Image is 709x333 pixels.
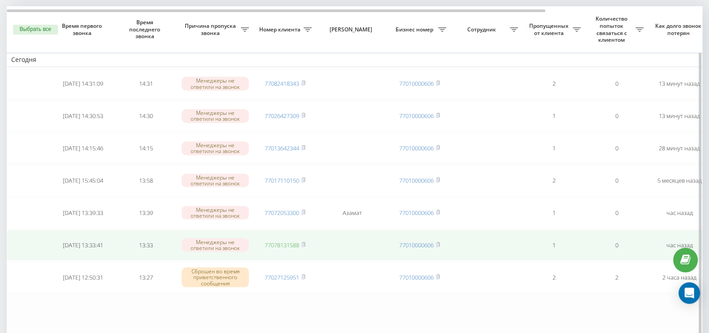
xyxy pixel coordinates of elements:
a: 77017110150 [265,176,299,184]
td: [DATE] 15:45:04 [52,165,114,196]
a: 77010000606 [399,144,434,152]
td: 0 [585,69,648,99]
td: 0 [585,230,648,260]
td: 13:33 [114,230,177,260]
div: Менеджеры не ответили на звонок [182,238,249,252]
td: 1 [522,101,585,131]
td: 0 [585,197,648,228]
td: Азамат [316,197,388,228]
span: Время первого звонка [59,22,107,36]
td: [DATE] 14:30:53 [52,101,114,131]
td: 2 [522,262,585,293]
a: 77027125951 [265,273,299,281]
button: Выбрать все [13,25,58,35]
div: Менеджеры не ответили на звонок [182,174,249,187]
a: 77010000606 [399,112,434,120]
span: Бизнес номер [392,26,438,33]
td: 0 [585,101,648,131]
a: 77010000606 [399,209,434,217]
div: Менеджеры не ответили на звонок [182,206,249,219]
td: 14:30 [114,101,177,131]
a: 77010000606 [399,273,434,281]
td: 14:31 [114,69,177,99]
div: Сброшен во время приветственного сообщения [182,267,249,287]
span: Время последнего звонка [122,19,170,40]
td: [DATE] 12:50:31 [52,262,114,293]
td: 1 [522,230,585,260]
a: 77010000606 [399,241,434,249]
td: 13:58 [114,165,177,196]
td: [DATE] 13:33:41 [52,230,114,260]
span: Как долго звонок потерян [655,22,704,36]
td: 13:27 [114,262,177,293]
span: [PERSON_NAME] [324,26,380,33]
a: 77010000606 [399,176,434,184]
div: Менеджеры не ответили на звонок [182,109,249,123]
a: 77013642344 [265,144,299,152]
a: 77010000606 [399,79,434,88]
a: 77072053300 [265,209,299,217]
div: Менеджеры не ответили на звонок [182,141,249,155]
div: Open Intercom Messenger [679,282,700,304]
td: 2 [522,165,585,196]
a: 77026427309 [265,112,299,120]
td: 0 [585,133,648,163]
td: 1 [522,197,585,228]
span: Количество попыток связаться с клиентом [590,15,635,43]
div: Менеджеры не ответили на звонок [182,77,249,90]
a: 77082418343 [265,79,299,88]
a: 77078131588 [265,241,299,249]
td: 2 [522,69,585,99]
td: [DATE] 14:15:46 [52,133,114,163]
span: Номер клиента [258,26,304,33]
span: Сотрудник [455,26,510,33]
td: 14:15 [114,133,177,163]
span: Пропущенных от клиента [527,22,573,36]
td: 13:39 [114,197,177,228]
td: 2 [585,262,648,293]
td: [DATE] 14:31:09 [52,69,114,99]
td: [DATE] 13:39:33 [52,197,114,228]
span: Причина пропуска звонка [182,22,241,36]
td: 1 [522,133,585,163]
td: 0 [585,165,648,196]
